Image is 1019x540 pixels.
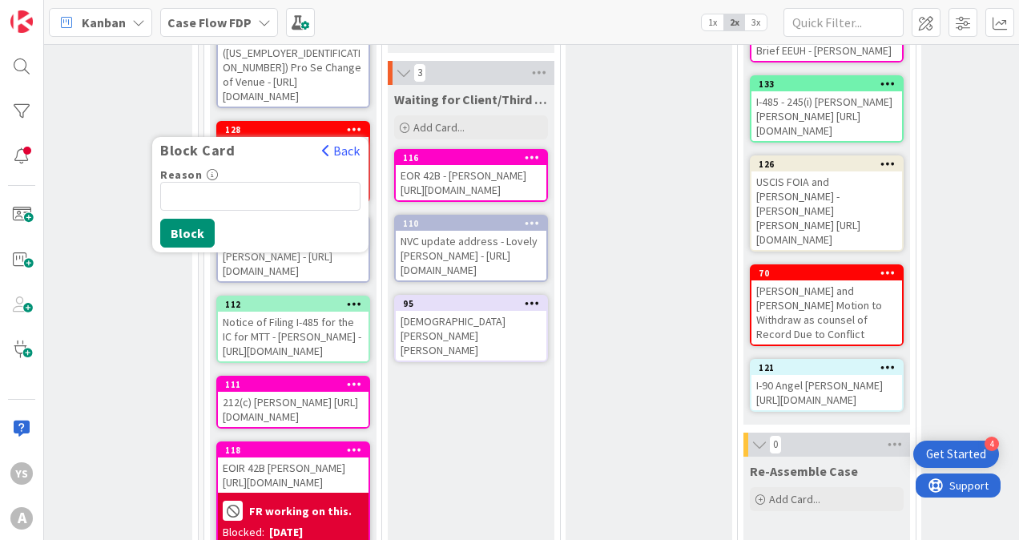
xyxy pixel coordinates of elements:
div: Open Get Started checklist, remaining modules: 4 [913,441,999,468]
div: YS [10,462,33,485]
div: 112 [225,299,369,310]
div: 212(c) [PERSON_NAME] [URL][DOMAIN_NAME] [218,392,369,427]
div: 126USCIS FOIA and [PERSON_NAME] - [PERSON_NAME] [PERSON_NAME] [URL][DOMAIN_NAME] [751,157,902,250]
span: Kanban [82,13,126,32]
div: NVC update address - Lovely [PERSON_NAME] - [URL][DOMAIN_NAME] [396,231,546,280]
span: Add Card... [413,120,465,135]
div: 126 [751,157,902,171]
div: 70[PERSON_NAME] and [PERSON_NAME] Motion to Withdraw as counsel of Record Due to Conflict [751,266,902,345]
div: 95 [396,296,546,311]
div: 111 [218,377,369,392]
div: A [10,507,33,530]
label: Reason [160,167,202,182]
span: Re-Assemble Case [750,463,858,479]
div: Notice of Filing I-485 for the IC for MTT - [PERSON_NAME] - [URL][DOMAIN_NAME] [218,312,369,361]
div: 118 [225,445,369,456]
div: 112Notice of Filing I-485 for the IC for MTT - [PERSON_NAME] - [URL][DOMAIN_NAME] [218,297,369,361]
input: Quick Filter... [783,8,904,37]
div: EOR 42B - [PERSON_NAME] [URL][DOMAIN_NAME] [396,165,546,200]
div: 128Block CardBackReasonBlockG-28 for JZW for [PERSON_NAME] [PERSON_NAME] [URL][DOMAIN_NAME] [218,123,369,201]
div: 116 [403,152,546,163]
div: I-90 Angel [PERSON_NAME] [URL][DOMAIN_NAME] [751,375,902,410]
div: EOIR 42B [PERSON_NAME] [URL][DOMAIN_NAME] [218,457,369,493]
span: 1x [702,14,723,30]
div: Get Started [926,446,986,462]
span: 3x [745,14,767,30]
div: Shell Motion to Terminate - [PERSON_NAME] - [URL][DOMAIN_NAME] [218,232,369,281]
div: 95[DEMOGRAPHIC_DATA] [PERSON_NAME] [PERSON_NAME] [396,296,546,361]
div: 95 [403,298,546,309]
div: 133 [759,79,902,90]
div: 133I-485 - 245(i) [PERSON_NAME] [PERSON_NAME] [URL][DOMAIN_NAME] [751,77,902,141]
div: 133 [751,77,902,91]
div: 111 [225,379,369,390]
span: 0 [769,435,782,454]
div: 110NVC update address - Lovely [PERSON_NAME] - [URL][DOMAIN_NAME] [396,216,546,280]
div: 118EOIR 42B [PERSON_NAME] [URL][DOMAIN_NAME] [218,443,369,493]
div: USCIS FOIA and [PERSON_NAME] - [PERSON_NAME] [PERSON_NAME] [URL][DOMAIN_NAME] [751,171,902,250]
span: Support [34,2,73,22]
div: 110 [396,216,546,231]
div: 126 [759,159,902,170]
div: [PERSON_NAME] and [PERSON_NAME] Motion to Withdraw as counsel of Record Due to Conflict [751,280,902,345]
b: FR working on this. [249,506,352,517]
button: Block [160,219,215,248]
span: Add Card... [769,492,820,506]
b: Case Flow FDP [167,14,252,30]
span: Waiting for Client/Third Party [394,91,548,107]
div: 128Block CardBackReasonBlock [218,123,369,137]
span: 2x [723,14,745,30]
span: Block Card [152,143,243,159]
div: 116EOR 42B - [PERSON_NAME] [URL][DOMAIN_NAME] [396,151,546,200]
div: [PERSON_NAME] [PERSON_NAME] ([US_EMPLOYER_IDENTIFICATION_NUMBER]) Pro Se Change of Venue - [URL][... [218,14,369,107]
img: Visit kanbanzone.com [10,10,33,33]
div: 118 [218,443,369,457]
div: 70 [751,266,902,280]
span: 3 [413,63,426,83]
div: 116 [396,151,546,165]
div: [DEMOGRAPHIC_DATA] [PERSON_NAME] [PERSON_NAME] [396,311,546,361]
div: 128 [225,124,369,135]
div: 112 [218,297,369,312]
div: 121 [759,362,902,373]
div: I-485 - 245(i) [PERSON_NAME] [PERSON_NAME] [URL][DOMAIN_NAME] [751,91,902,141]
div: Brief EEUH - [PERSON_NAME] [751,40,902,61]
div: 4 [985,437,999,451]
div: 121 [751,361,902,375]
div: 110 [403,218,546,229]
button: Back [321,142,360,159]
div: 121I-90 Angel [PERSON_NAME] [URL][DOMAIN_NAME] [751,361,902,410]
div: 70 [759,268,902,279]
div: 111212(c) [PERSON_NAME] [URL][DOMAIN_NAME] [218,377,369,427]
